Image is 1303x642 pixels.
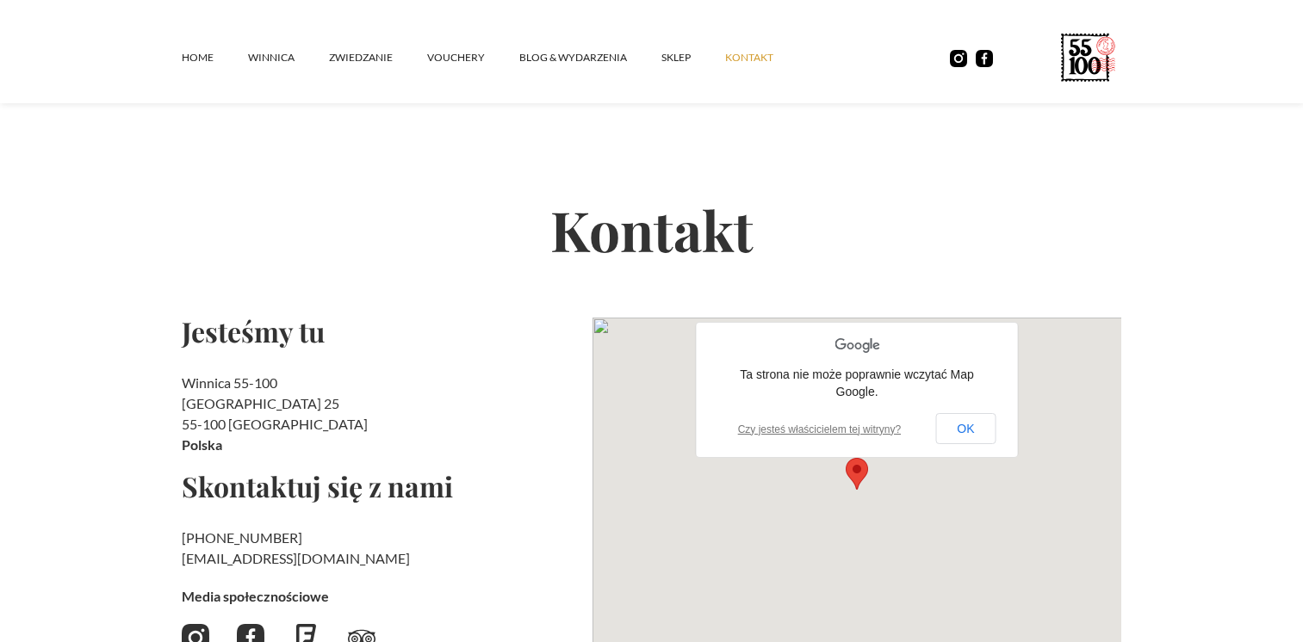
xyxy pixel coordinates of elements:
[248,32,329,83] a: winnica
[519,32,661,83] a: Blog & Wydarzenia
[725,32,808,83] a: kontakt
[740,367,974,398] span: Ta strona nie może poprawnie wczytać Map Google.
[182,528,579,569] h2: ‍
[935,413,996,444] button: OK
[182,141,1122,318] h2: Kontakt
[182,32,248,83] a: Home
[661,32,725,83] a: SKLEP
[182,529,302,546] a: [PHONE_NUMBER]
[738,423,901,435] a: Czy jesteś właścicielem tej witryny?
[182,550,410,566] a: [EMAIL_ADDRESS][DOMAIN_NAME]
[427,32,519,83] a: vouchery
[846,458,868,490] div: Map pin
[182,588,329,604] strong: Media społecznościowe
[182,373,579,455] h2: Winnica 55-100 [GEOGRAPHIC_DATA] 25 55-100 [GEOGRAPHIC_DATA]
[182,436,222,453] strong: Polska
[329,32,427,83] a: ZWIEDZANIE
[182,318,579,345] h2: Jesteśmy tu
[182,472,579,500] h2: Skontaktuj się z nami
